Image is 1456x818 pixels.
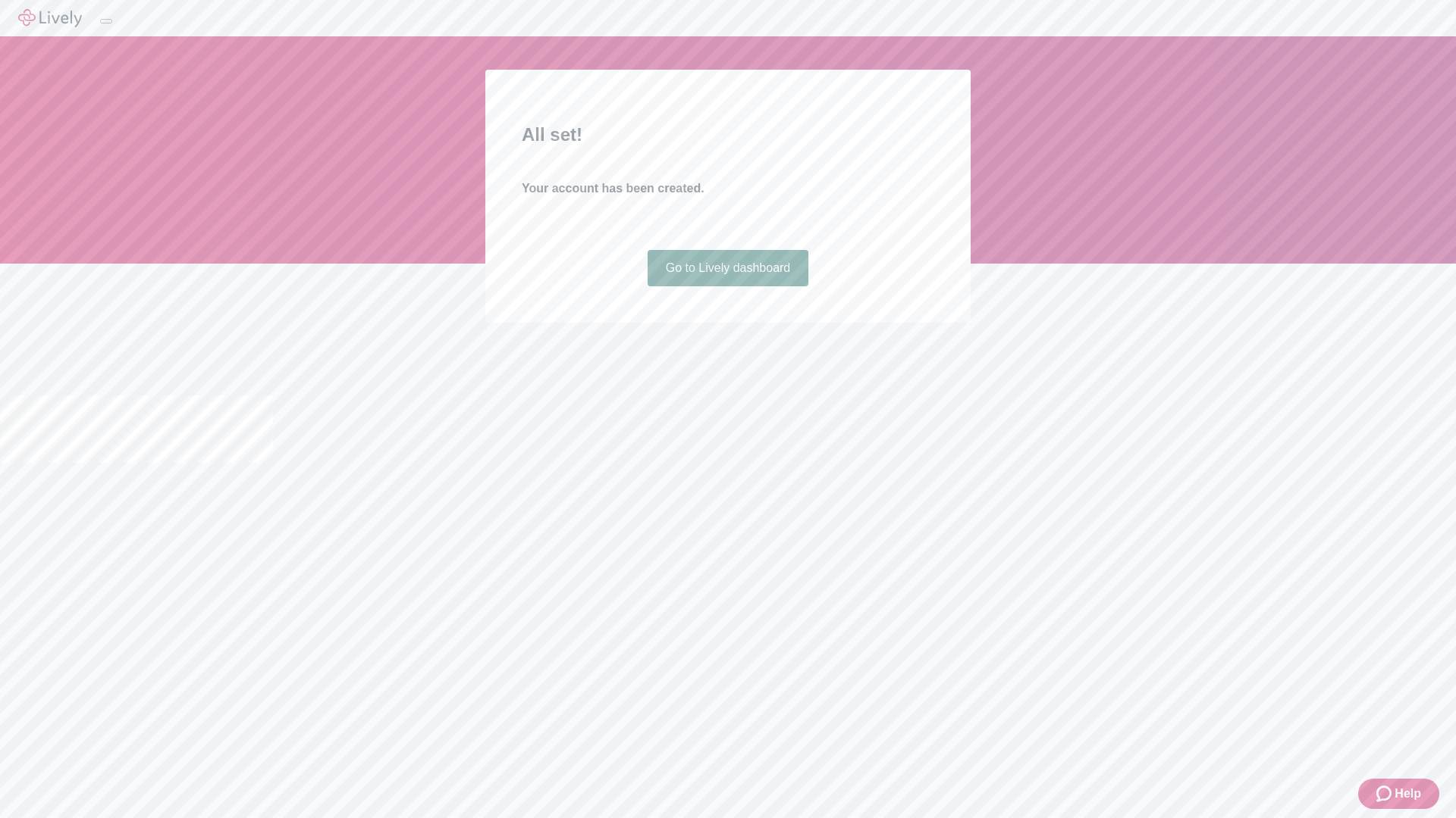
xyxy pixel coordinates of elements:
[1358,779,1439,809] button: Zendesk support iconHelp
[18,9,82,27] img: Lively
[522,180,934,198] h4: Your account has been created.
[100,19,112,23] button: Log out
[648,250,809,286] a: Go to Lively dashboard
[1395,785,1421,803] span: Help
[522,121,934,148] h2: All set!
[1376,785,1395,803] svg: Zendesk support icon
